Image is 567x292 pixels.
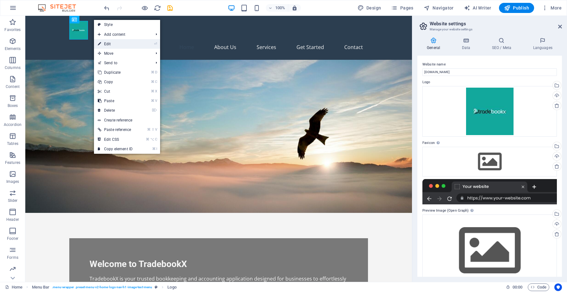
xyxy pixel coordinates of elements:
nav: breadcrumb [32,283,177,291]
h3: Manage your website settings [430,27,549,32]
button: Pages [389,3,416,13]
span: Move [94,49,151,58]
span: Pages [391,5,413,11]
a: ⌘ICopy element ID [94,144,136,154]
i: D [155,70,157,74]
i: ⌘ [152,147,156,151]
i: ⌘ [151,70,154,74]
i: Undo: Change image (Ctrl+Z) [103,4,110,12]
label: Preview Image (Open Graph) [422,207,557,214]
div: Select files from the file manager, stock photos, or upload file(s) [422,214,557,287]
p: Content [6,84,20,89]
a: ⌘CCopy [94,77,136,87]
p: Accordion [4,122,22,127]
i: ⏎ [154,42,157,46]
h4: General [417,37,452,51]
div: WhatsAppImage2025-07-06at5.08.26PM-PXDn6011nwJCO1H1QJEkSQ.jpeg [422,86,557,137]
span: More [542,5,562,11]
p: Elements [5,46,21,51]
p: Slider [8,198,18,203]
span: 00 00 [513,283,522,291]
a: Send to [94,58,151,68]
a: Style [94,20,160,29]
i: ⌥ [150,137,154,141]
h4: SEO / Meta [482,37,523,51]
p: Columns [5,65,21,70]
p: Header [6,217,19,222]
p: Tables [7,141,18,146]
span: Add content [94,30,151,39]
p: Favorites [4,27,21,32]
button: Design [355,3,384,13]
div: Design (Ctrl+Alt+Y) [355,3,384,13]
span: . menu-wrapper .preset-menu-v2-home-logo-nav-h1-image-text-menu [52,283,152,291]
i: ⌘ [151,80,154,84]
button: 100% [266,4,288,12]
button: reload [153,4,161,12]
p: Images [6,179,19,184]
a: ⏎Edit [94,39,136,49]
span: Publish [504,5,529,11]
i: V [155,99,157,103]
i: C [155,80,157,84]
button: Navigator [421,3,456,13]
i: ⌦ [152,108,157,112]
a: ⌘XCut [94,87,136,96]
i: Save (Ctrl+S) [166,4,174,12]
label: Favicon [422,139,557,147]
p: Boxes [8,103,18,108]
h4: Data [452,37,482,51]
span: Click to select. Double-click to edit [167,283,176,291]
i: C [155,137,157,141]
h6: 100% [275,4,285,12]
button: Usercentrics [554,283,562,291]
label: Logo [422,78,557,86]
a: ⌘VPaste [94,96,136,106]
img: Editor Logo [36,4,84,12]
button: save [166,4,174,12]
a: ⌘⇧VPaste reference [94,125,136,134]
input: Name... [422,68,557,76]
button: Click here to leave preview mode and continue editing [141,4,148,12]
h4: Languages [523,37,562,51]
h6: Session time [506,283,523,291]
a: ⌘DDuplicate [94,68,136,77]
a: Click to cancel selection. Double-click to open Pages [5,283,22,291]
button: Publish [499,3,534,13]
i: ⌘ [146,137,149,141]
p: Marketing [4,274,21,279]
i: ⌘ [147,127,151,132]
i: On resize automatically adjust zoom level to fit chosen device. [292,5,297,11]
span: AI Writer [464,5,491,11]
i: This element is a customizable preset [155,285,158,289]
span: Code [531,283,546,291]
button: AI Writer [461,3,494,13]
button: Code [528,283,549,291]
span: Design [358,5,381,11]
i: X [155,89,157,93]
i: ⇧ [152,127,154,132]
label: Website name [422,61,557,68]
i: V [155,127,157,132]
i: Reload page [154,4,161,12]
h2: Website settings [430,21,562,27]
span: Click to select. Double-click to edit [32,283,50,291]
a: Create reference [94,115,160,125]
p: Footer [7,236,18,241]
p: Features [5,160,20,165]
i: I [156,147,157,151]
button: More [539,3,564,13]
a: ⌦Delete [94,106,136,115]
i: ⌘ [151,99,154,103]
button: undo [103,4,110,12]
span: : [517,285,518,289]
p: Forms [7,255,18,260]
span: Navigator [424,5,454,11]
i: ⌘ [151,89,154,93]
div: Select files from the file manager, stock photos, or upload file(s) [422,147,557,177]
a: ⌘⌥CEdit CSS [94,135,136,144]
